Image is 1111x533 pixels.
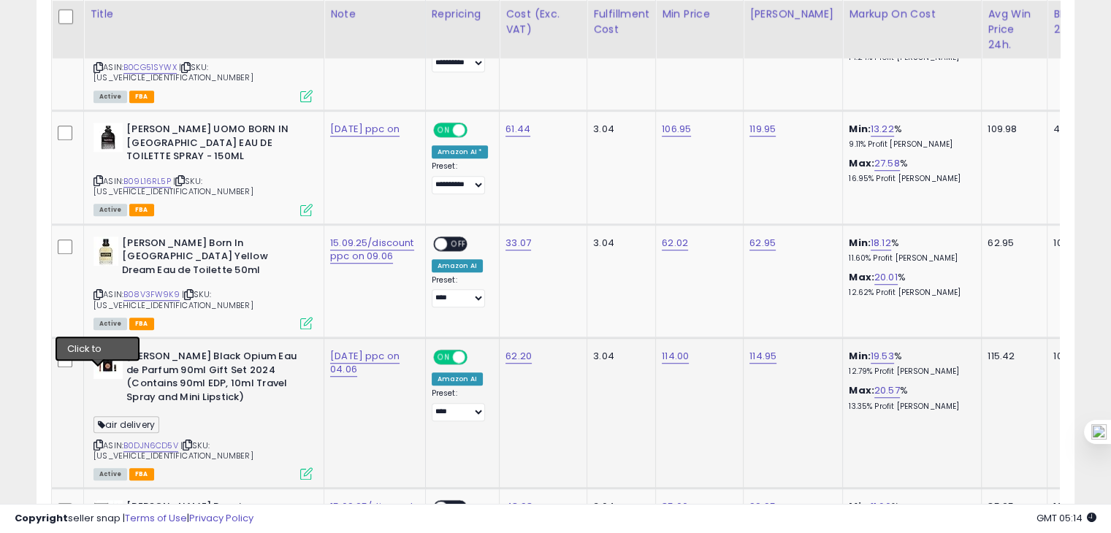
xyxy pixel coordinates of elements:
div: % [849,350,970,377]
div: Preset: [432,275,489,308]
span: air delivery [93,416,159,433]
a: 18.12 [871,236,891,250]
b: Min: [849,122,871,136]
div: Fulfillment Cost [593,7,649,37]
a: 19.53 [871,349,894,364]
a: 61.44 [505,122,530,137]
div: 100% [1053,237,1102,250]
strong: Copyright [15,511,68,525]
div: 109.98 [988,123,1036,136]
img: 41vp7-2E+DL._SL40_.jpg [93,123,123,152]
p: 16.95% Profit [PERSON_NAME] [849,174,970,184]
a: 62.02 [662,236,688,250]
b: Min: [849,349,871,363]
span: | SKU: [US_VEHICLE_IDENTIFICATION_NUMBER] [93,175,253,197]
div: ASIN: [93,1,313,101]
a: 15.09.25/discount ppc on 09.06 [330,236,414,264]
a: B09L16RL5P [123,175,171,188]
div: Preset: [432,161,489,194]
div: Amazon AI [432,259,483,272]
img: 41GkNVt7MLL._SL40_.jpg [93,237,118,266]
a: 13.22 [871,122,894,137]
a: [DATE] ppc on [330,122,400,137]
a: 20.57 [874,383,900,398]
span: ON [435,124,453,137]
a: 27.58 [874,156,900,171]
div: 3.04 [593,237,644,250]
div: ASIN: [93,123,313,215]
div: Preset: [432,388,489,421]
span: 2025-09-16 05:14 GMT [1036,511,1096,525]
span: | SKU: [US_VEHICLE_IDENTIFICATION_NUMBER] [93,288,253,310]
a: 119.95 [749,122,776,137]
span: All listings currently available for purchase on Amazon [93,204,127,216]
a: 62.20 [505,349,532,364]
div: 115.42 [988,350,1036,363]
span: | SKU: [US_VEHICLE_IDENTIFICATION_NUMBER] [93,61,253,83]
img: one_i.png [1091,424,1107,440]
b: Max: [849,156,874,170]
a: [DATE] ppc on 04.06 [330,349,400,377]
span: OFF [447,237,470,250]
span: All listings currently available for purchase on Amazon [93,468,127,480]
div: % [849,237,970,264]
div: 62.95 [988,237,1036,250]
a: 20.01 [874,270,898,285]
div: 3.04 [593,350,644,363]
a: 62.95 [749,236,776,250]
a: Terms of Use [125,511,187,525]
div: Repricing [432,7,494,22]
b: Max: [849,270,874,284]
div: ASIN: [93,237,313,329]
th: The percentage added to the cost of goods (COGS) that forms the calculator for Min & Max prices. [843,1,982,58]
a: 106.95 [662,122,691,137]
b: Max: [849,383,874,397]
p: 9.11% Profit [PERSON_NAME] [849,139,970,150]
div: % [849,271,970,298]
div: % [849,123,970,150]
span: All listings currently available for purchase on Amazon [93,318,127,330]
p: 11.60% Profit [PERSON_NAME] [849,253,970,264]
span: | SKU: [US_VEHICLE_IDENTIFICATION_NUMBER] [93,440,253,461]
a: 114.00 [662,349,689,364]
p: 13.35% Profit [PERSON_NAME] [849,402,970,412]
div: Amazon AI [432,372,483,386]
div: 3.04 [593,123,644,136]
a: Privacy Policy [189,511,253,525]
span: FBA [129,91,154,103]
a: 33.07 [505,236,531,250]
img: 31NkoYILBRL._SL40_.jpg [93,350,123,379]
div: ASIN: [93,350,313,478]
p: 12.79% Profit [PERSON_NAME] [849,367,970,377]
div: Note [330,7,419,22]
div: Cost (Exc. VAT) [505,7,581,37]
b: [PERSON_NAME] Black Opium Eau de Parfum 90ml Gift Set 2024 (Contains 90ml EDP, 10ml Travel Spray ... [126,350,304,407]
span: All listings currently available for purchase on Amazon [93,91,127,103]
div: % [849,384,970,411]
span: FBA [129,468,154,480]
p: 12.62% Profit [PERSON_NAME] [849,288,970,298]
span: OFF [465,124,488,137]
div: Markup on Cost [849,7,975,22]
div: BB Share 24h. [1053,7,1107,37]
div: 46% [1053,123,1102,136]
a: B08V3FW9K9 [123,288,180,301]
div: % [849,157,970,184]
a: B0DJN6CD5V [123,440,178,452]
span: ON [435,351,453,364]
b: [PERSON_NAME] Born In [GEOGRAPHIC_DATA] Yellow Dream Eau de Toilette 50ml [122,237,299,281]
span: OFF [465,351,488,364]
b: [PERSON_NAME] UOMO BORN IN [GEOGRAPHIC_DATA] EAU DE TOILETTE SPRAY - 150ML [126,123,304,167]
span: FBA [129,318,154,330]
a: 114.95 [749,349,776,364]
div: [PERSON_NAME] [749,7,836,22]
div: Min Price [662,7,737,22]
a: B0CG51SYWX [123,61,177,74]
div: Avg Win Price 24h. [988,7,1041,53]
div: Title [90,7,318,22]
div: Amazon AI * [432,145,489,158]
span: FBA [129,204,154,216]
b: Min: [849,236,871,250]
div: seller snap | | [15,512,253,526]
div: 100% [1053,350,1102,363]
